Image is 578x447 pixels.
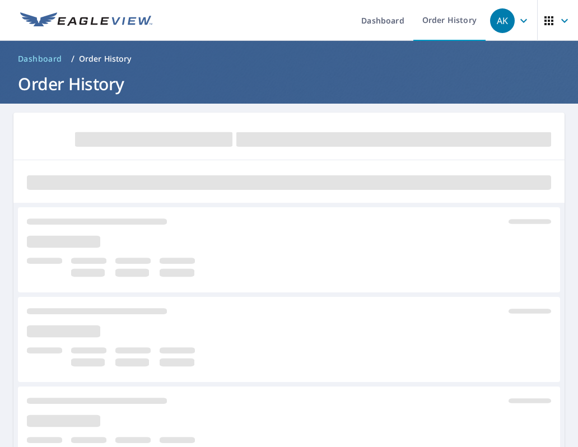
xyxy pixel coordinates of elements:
[13,50,565,68] nav: breadcrumb
[13,72,565,95] h1: Order History
[79,53,132,64] p: Order History
[71,52,74,66] li: /
[20,12,152,29] img: EV Logo
[18,53,62,64] span: Dashboard
[13,50,67,68] a: Dashboard
[490,8,515,33] div: AK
